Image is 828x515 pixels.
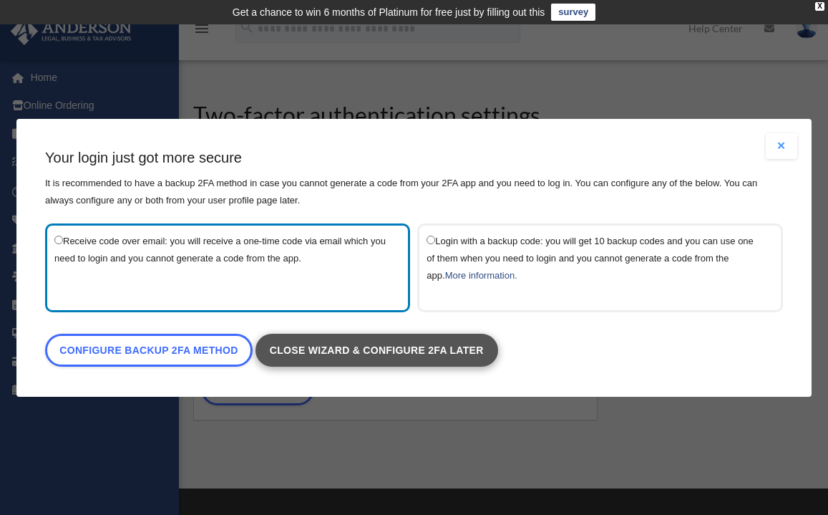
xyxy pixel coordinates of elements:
a: survey [551,4,595,21]
label: Receive code over email: you will receive a one-time code via email which you need to login and y... [54,233,386,303]
a: Configure backup 2FA method [45,334,253,367]
div: Get a chance to win 6 months of Platinum for free just by filling out this [233,4,545,21]
button: Close modal [766,133,797,159]
div: close [815,2,824,11]
a: Close wizard & configure 2FA later [255,334,498,367]
h3: Your login just got more secure [45,148,783,168]
p: It is recommended to have a backup 2FA method in case you cannot generate a code from your 2FA ap... [45,175,783,209]
input: Login with a backup code: you will get 10 backup codes and you can use one of them when you need ... [427,236,436,244]
input: Receive code over email: you will receive a one-time code via email which you need to login and y... [54,236,63,244]
label: Login with a backup code: you will get 10 backup codes and you can use one of them when you need ... [427,233,759,303]
a: More information. [445,270,517,281]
